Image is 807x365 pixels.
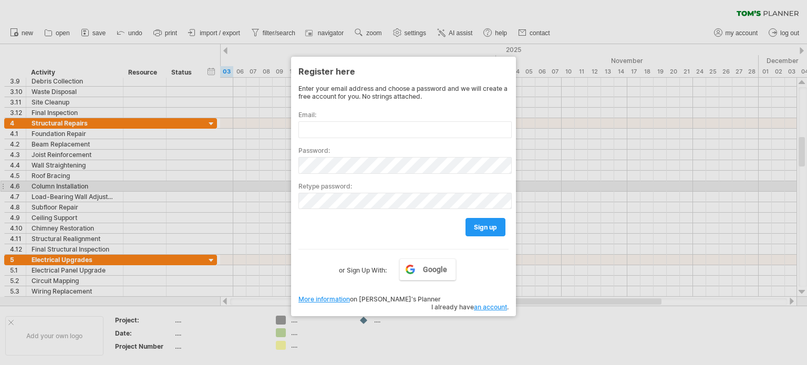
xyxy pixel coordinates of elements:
[474,303,507,311] a: an account
[423,265,447,274] span: Google
[399,258,456,280] a: Google
[298,182,509,190] label: Retype password:
[298,85,509,100] div: Enter your email address and choose a password and we will create a free account for you. No stri...
[298,147,509,154] label: Password:
[474,223,497,231] span: sign up
[465,218,505,236] a: sign up
[339,258,387,276] label: or Sign Up With:
[298,61,509,80] div: Register here
[298,111,509,119] label: Email:
[431,303,509,311] span: I already have .
[298,295,441,303] span: on [PERSON_NAME]'s Planner
[298,295,350,303] a: More information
